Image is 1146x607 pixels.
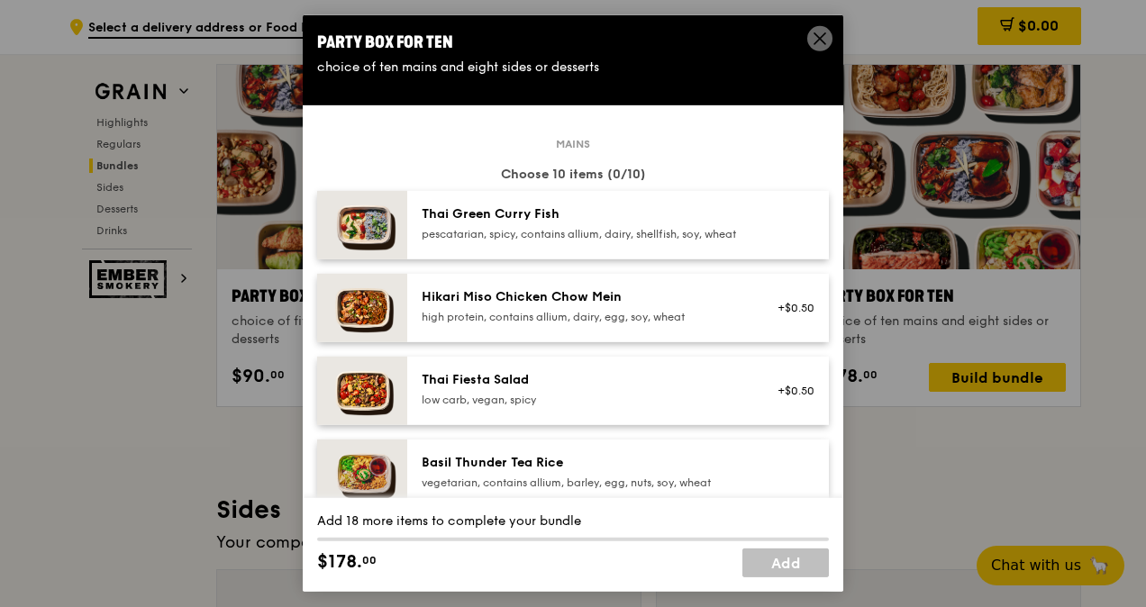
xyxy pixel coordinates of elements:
img: daily_normal_Hikari_Miso_Chicken_Chow_Mein__Horizontal_.jpg [317,274,407,342]
div: +$0.50 [767,384,814,398]
img: daily_normal_Thai_Fiesta_Salad__Horizontal_.jpg [317,357,407,425]
div: Hikari Miso Chicken Chow Mein [422,288,745,306]
div: Basil Thunder Tea Rice [422,454,745,472]
img: daily_normal_HORZ-Basil-Thunder-Tea-Rice.jpg [317,439,407,508]
div: Add 18 more items to complete your bundle [317,512,829,530]
div: +$0.50 [767,301,814,315]
div: low carb, vegan, spicy [422,393,745,407]
img: daily_normal_HORZ-Thai-Green-Curry-Fish.jpg [317,191,407,259]
span: Mains [549,137,597,151]
div: pescatarian, spicy, contains allium, dairy, shellfish, soy, wheat [422,227,745,241]
span: 00 [362,553,377,567]
div: choice of ten mains and eight sides or desserts [317,59,829,77]
div: Choose 10 items (0/10) [317,166,829,184]
div: Thai Green Curry Fish [422,205,745,223]
div: Party Box for Ten [317,30,829,55]
span: $178. [317,548,362,575]
a: Add [742,548,829,577]
div: Thai Fiesta Salad [422,371,745,389]
div: vegetarian, contains allium, barley, egg, nuts, soy, wheat [422,476,745,490]
div: high protein, contains allium, dairy, egg, soy, wheat [422,310,745,324]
